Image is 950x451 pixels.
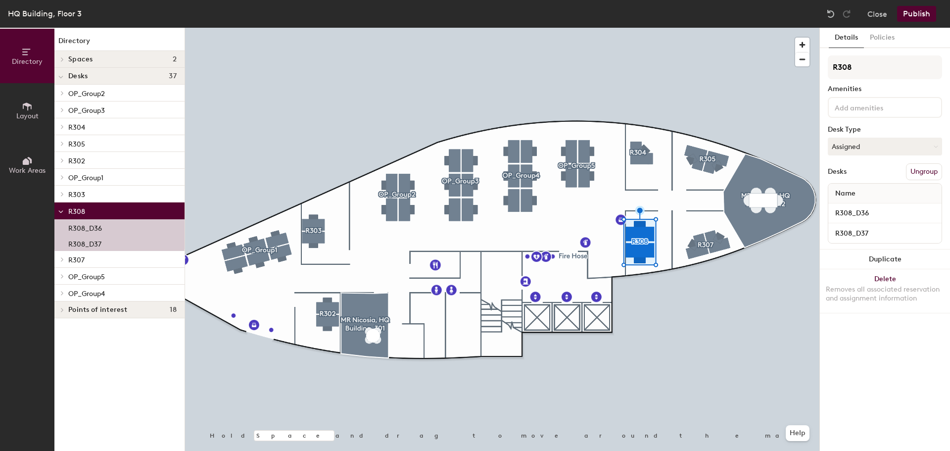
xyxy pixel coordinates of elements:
[906,163,942,180] button: Ungroup
[68,55,93,63] span: Spaces
[170,306,177,314] span: 18
[68,290,105,298] span: OP_Group4
[897,6,936,22] button: Publish
[830,206,940,220] input: Unnamed desk
[12,57,43,66] span: Directory
[68,256,85,264] span: R307
[68,106,105,115] span: OP_Group3
[9,166,46,175] span: Work Areas
[826,9,836,19] img: Undo
[68,174,103,182] span: OP_Group1
[828,168,847,176] div: Desks
[68,123,85,132] span: R304
[828,126,942,134] div: Desk Type
[864,28,901,48] button: Policies
[820,269,950,313] button: DeleteRemoves all associated reservation and assignment information
[830,226,940,240] input: Unnamed desk
[842,9,852,19] img: Redo
[54,36,185,51] h1: Directory
[68,306,127,314] span: Points of interest
[786,425,809,441] button: Help
[68,140,85,149] span: R305
[68,72,88,80] span: Desks
[68,221,102,233] p: R308_D36
[830,185,860,202] span: Name
[829,28,864,48] button: Details
[68,90,105,98] span: OP_Group2
[68,157,85,165] span: R302
[68,191,85,199] span: R303
[828,85,942,93] div: Amenities
[173,55,177,63] span: 2
[68,207,85,216] span: R308
[8,7,82,20] div: HQ Building, Floor 3
[68,237,101,249] p: R308_D37
[169,72,177,80] span: 37
[16,112,39,120] span: Layout
[867,6,887,22] button: Close
[820,250,950,269] button: Duplicate
[68,273,105,281] span: OP_Group5
[826,285,944,303] div: Removes all associated reservation and assignment information
[833,101,922,113] input: Add amenities
[828,138,942,155] button: Assigned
